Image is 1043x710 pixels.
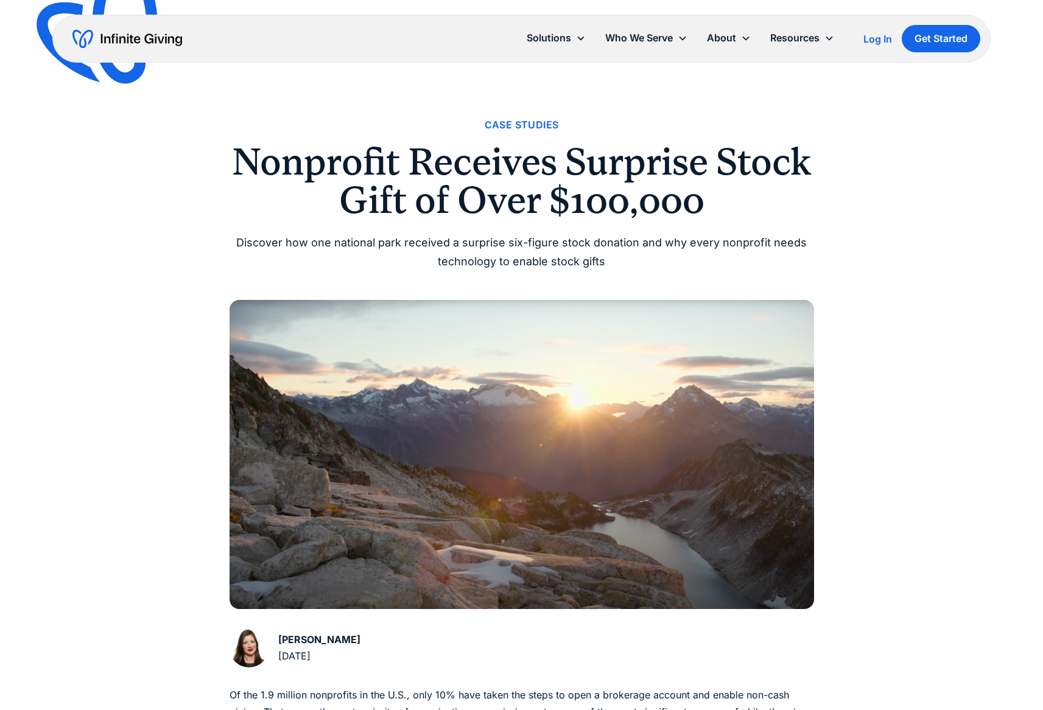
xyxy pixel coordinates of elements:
[863,32,892,46] a: Log In
[863,34,892,44] div: Log In
[697,25,760,51] div: About
[902,25,980,52] a: Get Started
[485,117,559,133] a: Case Studies
[517,25,595,51] div: Solutions
[278,632,360,648] div: [PERSON_NAME]
[605,30,673,46] div: Who We Serve
[770,30,820,46] div: Resources
[527,30,571,46] div: Solutions
[278,648,360,664] div: [DATE]
[760,25,844,51] div: Resources
[230,234,814,271] div: Discover how one national park received a surprise six-figure stock donation and why every nonpro...
[72,29,182,49] a: home
[707,30,736,46] div: About
[230,628,360,667] a: [PERSON_NAME][DATE]
[230,143,814,219] h1: Nonprofit Receives Surprise Stock Gift of Over $100,000
[595,25,697,51] div: Who We Serve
